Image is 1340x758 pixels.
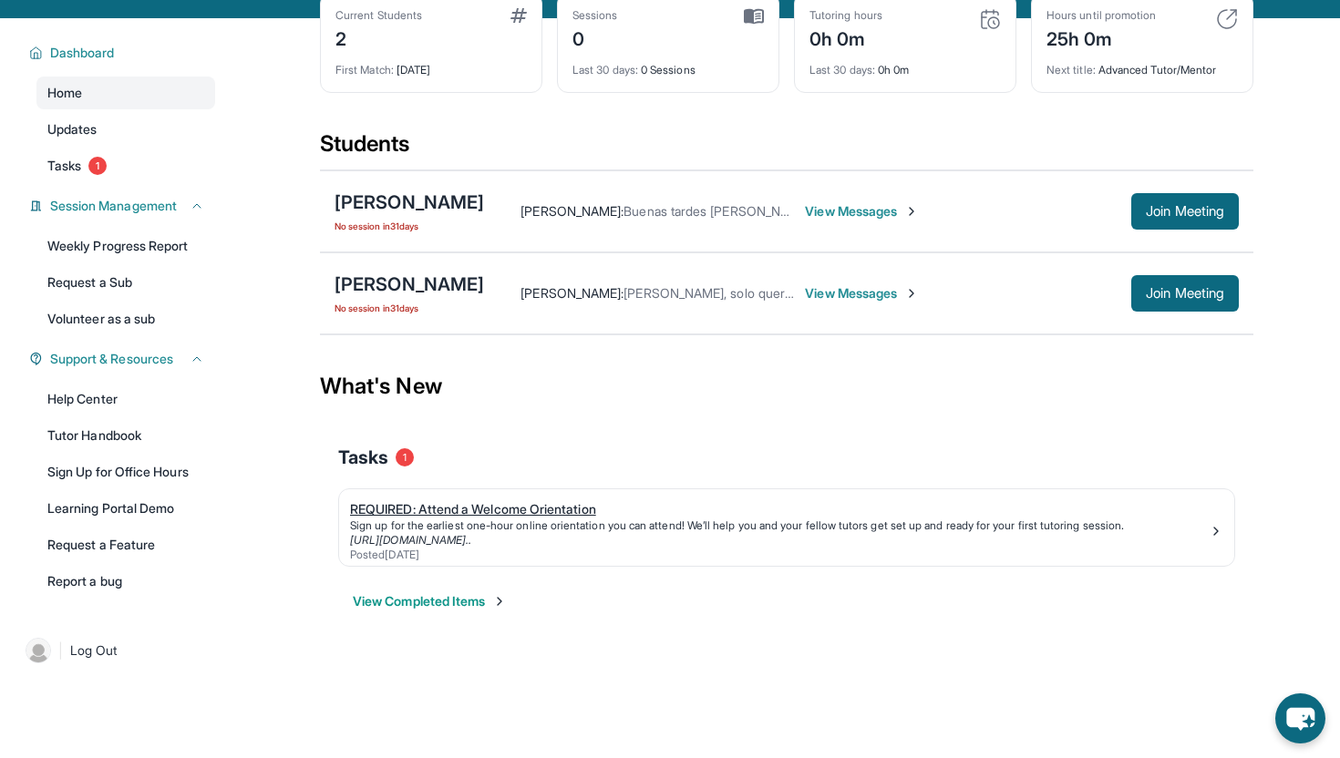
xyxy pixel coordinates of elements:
a: Volunteer as a sub [36,302,215,335]
div: Current Students [335,8,422,23]
span: Home [47,84,82,102]
span: 1 [396,448,414,466]
span: First Match : [335,63,394,77]
span: [PERSON_NAME] : [521,285,624,301]
a: Tutor Handbook [36,419,215,452]
button: Join Meeting [1131,193,1239,230]
a: [URL][DOMAIN_NAME].. [350,533,471,547]
button: Support & Resources [43,350,204,368]
a: Weekly Progress Report [36,230,215,262]
div: What's New [320,346,1253,426]
button: chat-button [1275,693,1325,743]
span: Join Meeting [1146,288,1224,299]
div: Sessions [572,8,618,23]
span: Next title : [1046,63,1096,77]
span: Last 30 days : [572,63,638,77]
a: Report a bug [36,565,215,598]
img: card [979,8,1001,30]
div: 0 [572,23,618,52]
button: View Completed Items [353,592,507,610]
a: Updates [36,113,215,146]
span: [PERSON_NAME] : [521,203,624,219]
div: 0 Sessions [572,52,764,77]
div: Sign up for the earliest one-hour online orientation you can attend! We’ll help you and your fell... [350,518,1209,533]
a: Tasks1 [36,149,215,182]
span: Updates [47,120,98,138]
div: 0h 0m [809,23,882,52]
a: Sign Up for Office Hours [36,456,215,488]
span: Log Out [70,641,118,660]
span: No session in 31 days [335,301,484,315]
img: Chevron-Right [904,204,919,219]
span: No session in 31 days [335,219,484,233]
div: Hours until promotion [1046,8,1156,23]
div: Advanced Tutor/Mentor [1046,52,1238,77]
div: 25h 0m [1046,23,1156,52]
a: Home [36,77,215,109]
div: Tutoring hours [809,8,882,23]
div: REQUIRED: Attend a Welcome Orientation [350,500,1209,518]
div: [PERSON_NAME] [335,189,484,215]
span: Dashboard [50,44,115,62]
a: REQUIRED: Attend a Welcome OrientationSign up for the earliest one-hour online orientation you ca... [339,489,1234,566]
span: View Messages [805,202,919,220]
span: Tasks [47,157,81,175]
span: Support & Resources [50,350,173,368]
a: Request a Feature [36,528,215,561]
img: card [744,8,764,25]
img: Chevron-Right [904,286,919,301]
a: Help Center [36,383,215,415]
img: card [510,8,527,23]
span: 1 [88,157,107,175]
span: Tasks [338,445,388,470]
button: Join Meeting [1131,275,1239,312]
img: user-img [26,638,51,663]
a: Request a Sub [36,266,215,299]
div: 2 [335,23,422,52]
div: 0h 0m [809,52,1001,77]
a: |Log Out [18,630,215,671]
div: [PERSON_NAME] [335,271,484,297]
span: Session Management [50,197,177,215]
button: Session Management [43,197,204,215]
button: Dashboard [43,44,204,62]
span: Join Meeting [1146,206,1224,217]
a: Learning Portal Demo [36,492,215,525]
span: View Messages [805,284,919,302]
div: Students [320,129,1253,169]
span: | [58,640,63,661]
div: [DATE] [335,52,527,77]
span: Last 30 days : [809,63,875,77]
img: card [1216,8,1238,30]
span: [PERSON_NAME], solo quería mandar un mensaje para confirmar que hoy a las 5 pm empezamos con la p... [624,285,1314,301]
div: Posted [DATE] [350,548,1209,562]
